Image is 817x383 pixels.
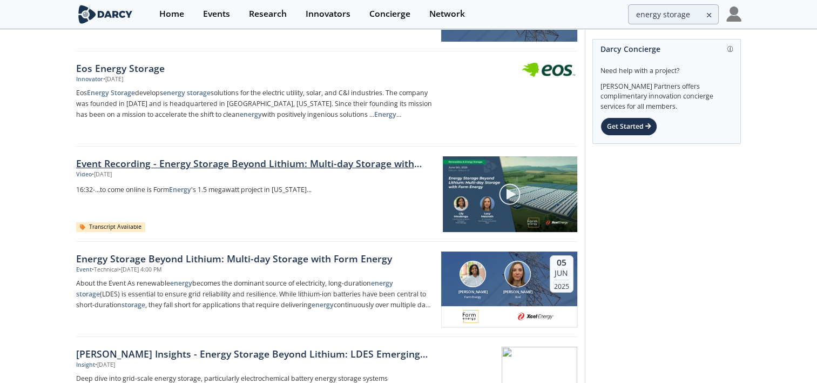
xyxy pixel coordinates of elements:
div: • [DATE] [95,361,115,369]
div: [PERSON_NAME] Partners offers complimentary innovation concierge services for all members. [600,76,733,111]
div: Need help with a project? [600,58,733,76]
input: Advanced Search [628,4,719,24]
div: Innovator [76,75,103,84]
strong: energy [163,88,185,97]
img: information.svg [727,46,733,52]
div: • Technical • [DATE] 4:00 PM [92,266,161,274]
img: Profile [726,6,741,22]
strong: Storage [111,88,135,97]
div: Form Energy [456,295,489,299]
div: Xcel [501,295,534,299]
div: 2025 [554,280,569,290]
strong: storage [187,88,211,97]
div: Network [429,10,465,18]
img: 1613761030129-XCEL%20ENERGY.png [517,310,555,323]
div: [PERSON_NAME] [501,289,534,295]
strong: energy [312,300,334,309]
div: Insight [76,361,95,369]
div: Concierge [369,10,410,18]
div: Get Started [600,117,657,136]
div: Home [159,10,184,18]
div: Transcript Available [76,222,146,232]
div: Eos Energy Storage [76,61,434,75]
div: Research [249,10,287,18]
strong: storage [121,300,145,309]
p: Eos develops solutions for the electric utility, solar, and C&I industries. The company was found... [76,88,434,120]
a: Energy Storage Beyond Lithium: Multi-day Storage with Form Energy Event •Technical•[DATE] 4:00 PM... [76,242,577,337]
div: Events [203,10,230,18]
img: Lily Mwalenga [460,261,486,287]
img: ad7c7db8-19f7-4a2c-b9cb-eba1a01cde33 [463,310,479,323]
div: Event [76,266,92,274]
a: Event Recording - Energy Storage Beyond Lithium: Multi-day Storage with Form Energy [76,156,435,170]
div: 05 [554,257,569,268]
div: Innovators [306,10,350,18]
strong: Energy [169,185,191,194]
strong: storage [76,289,100,299]
img: Lucy Metzroth [504,261,531,287]
strong: energy [170,279,192,288]
img: logo-wide.svg [76,5,135,24]
div: • [DATE] [103,75,123,84]
a: Eos Energy Storage Innovator •[DATE] EosEnergy Storagedevelopsenergy storagesolutions for the ele... [76,51,577,147]
div: Video [76,170,92,179]
div: [PERSON_NAME] [456,289,489,295]
div: Darcy Concierge [600,39,733,58]
img: Eos Energy Storage [522,63,575,77]
strong: Energy [374,110,402,119]
strong: energy [240,110,262,119]
img: play-chapters-gray.svg [498,183,521,206]
div: Jun [554,268,569,278]
a: 16:32-...to come online is FormEnergy's 1.5 megawatt project in [US_STATE]... [76,183,435,197]
strong: energy [371,279,393,288]
div: Energy Storage Beyond Lithium: Multi-day Storage with Form Energy [76,252,434,266]
p: About the Event As renewable becomes the dominant source of electricity, long-duration (LDES) is ... [76,278,434,311]
strong: Energy [87,88,109,97]
div: • [DATE] [92,170,112,179]
div: [PERSON_NAME] Insights - Energy Storage Beyond Lithium: LDES Emerging Battery Chemistries [76,347,434,361]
